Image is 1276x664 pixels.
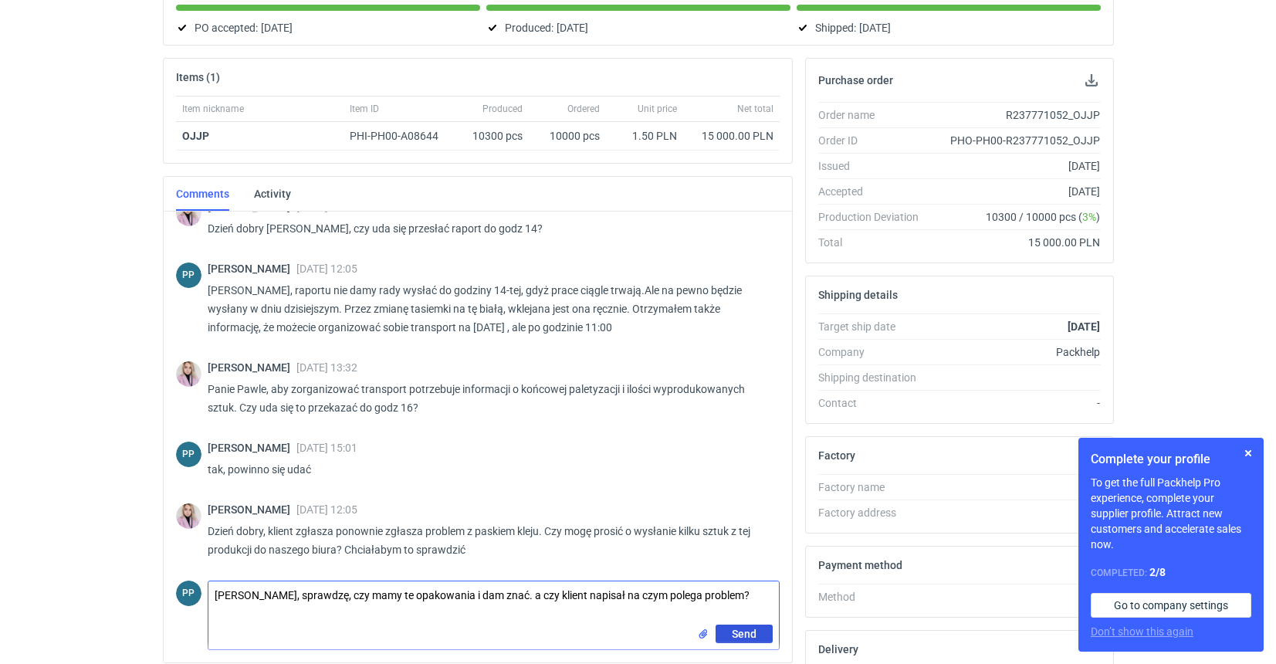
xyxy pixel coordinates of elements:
[176,581,201,606] div: Paweł Puch
[716,625,773,643] button: Send
[1091,564,1251,581] div: Completed:
[931,107,1101,123] div: R237771052_OJJP
[1091,475,1251,552] p: To get the full Packhelp Pro experience, complete your supplier profile. Attract new customers an...
[931,589,1101,605] div: -
[818,505,931,520] div: Factory address
[818,133,931,148] div: Order ID
[350,103,379,115] span: Item ID
[931,133,1101,148] div: PHO-PH00-R237771052_OJJP
[208,581,779,625] textarea: [PERSON_NAME], sprawdzę, czy mamy te opakowania i dam znać. a czy klient napisał na czym polega p...
[567,103,600,115] span: Ordered
[931,158,1101,174] div: [DATE]
[182,130,209,142] a: OJJP
[296,442,357,454] span: [DATE] 15:01
[208,503,296,516] span: [PERSON_NAME]
[176,503,201,529] img: Klaudia Wiśniewska
[208,219,767,238] p: Dzień dobry [PERSON_NAME], czy uda się przesłać raport do godz 14?
[1091,624,1193,639] button: Don’t show this again
[1149,566,1166,578] strong: 2 / 8
[208,263,296,275] span: [PERSON_NAME]
[818,209,931,225] div: Production Deviation
[859,19,891,37] span: [DATE]
[931,479,1101,495] div: -
[296,361,357,374] span: [DATE] 13:32
[182,103,244,115] span: Item nickname
[931,505,1101,520] div: -
[482,103,523,115] span: Produced
[176,263,201,288] div: Paweł Puch
[1091,450,1251,469] h1: Complete your profile
[350,128,453,144] div: PHI-PH00-A08644
[818,319,931,334] div: Target ship date
[176,263,201,288] figcaption: PP
[818,158,931,174] div: Issued
[1239,444,1257,462] button: Skip for now
[818,74,893,86] h2: Purchase order
[818,370,931,385] div: Shipping destination
[208,522,767,559] p: Dzień dobry, klient zgłasza ponownie zgłasza problem z paskiem kleju. Czy mogę prosić o wysłanie ...
[176,442,201,467] figcaption: PP
[931,184,1101,199] div: [DATE]
[176,201,201,226] img: Klaudia Wiśniewska
[986,209,1100,225] span: 10300 / 10000 pcs ( )
[818,107,931,123] div: Order name
[818,395,931,411] div: Contact
[176,361,201,387] img: Klaudia Wiśniewska
[1068,320,1100,333] strong: [DATE]
[296,263,357,275] span: [DATE] 12:05
[732,628,756,639] span: Send
[612,128,677,144] div: 1.50 PLN
[1082,211,1096,223] span: 3%
[818,559,902,571] h2: Payment method
[208,460,767,479] p: tak, powinno się udać
[931,235,1101,250] div: 15 000.00 PLN
[737,103,773,115] span: Net total
[261,19,293,37] span: [DATE]
[818,289,898,301] h2: Shipping details
[486,19,790,37] div: Produced:
[296,503,357,516] span: [DATE] 12:05
[254,177,291,211] a: Activity
[1082,71,1101,90] button: Download PO
[818,479,931,495] div: Factory name
[176,71,220,83] h2: Items (1)
[818,344,931,360] div: Company
[176,177,229,211] a: Comments
[529,122,606,151] div: 10000 pcs
[176,442,201,467] div: Paweł Puch
[208,361,296,374] span: [PERSON_NAME]
[689,128,773,144] div: 15 000.00 PLN
[931,344,1101,360] div: Packhelp
[557,19,588,37] span: [DATE]
[818,449,855,462] h2: Factory
[176,581,201,606] figcaption: PP
[797,19,1101,37] div: Shipped:
[638,103,677,115] span: Unit price
[459,122,529,151] div: 10300 pcs
[208,281,767,337] p: [PERSON_NAME], raportu nie damy rady wysłać do godziny 14-tej, gdyż prace ciągle trwają.Ale na pe...
[176,19,480,37] div: PO accepted:
[208,442,296,454] span: [PERSON_NAME]
[818,643,858,656] h2: Delivery
[208,380,767,417] p: Panie Pawle, aby zorganizować transport potrzebuje informacji o końcowej paletyzacji i ilości wyp...
[1091,593,1251,618] a: Go to company settings
[818,184,931,199] div: Accepted
[818,589,931,605] div: Method
[931,395,1101,411] div: -
[818,235,931,250] div: Total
